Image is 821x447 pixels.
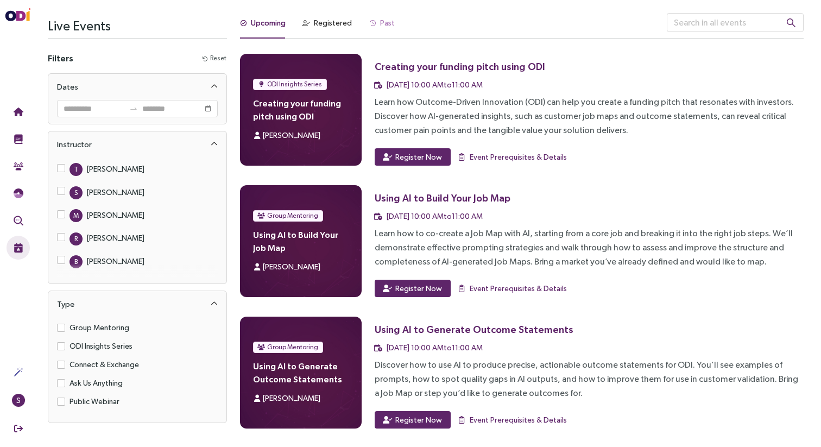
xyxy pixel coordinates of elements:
[48,131,226,158] div: Instructor
[387,212,483,221] span: [DATE] 10:00 AM to 11:00 AM
[7,127,30,151] button: Training
[395,414,442,426] span: Register Now
[263,262,320,271] span: [PERSON_NAME]
[7,154,30,178] button: Community
[202,53,227,64] button: Reset
[7,360,30,384] button: Actions
[7,100,30,124] button: Home
[7,388,30,412] button: S
[7,236,30,260] button: Live Events
[74,232,78,245] span: R
[48,52,73,65] h4: Filters
[87,232,144,244] div: [PERSON_NAME]
[470,414,567,426] span: Event Prerequisites & Details
[7,209,30,232] button: Outcome Validation
[395,151,442,163] span: Register Now
[129,104,138,113] span: to
[314,17,352,29] div: Registered
[87,186,144,198] div: [PERSON_NAME]
[65,322,134,333] span: Group Mentoring
[375,411,451,429] button: Register Now
[267,342,318,352] span: Group Mentoring
[263,131,320,140] span: [PERSON_NAME]
[87,163,144,175] div: [PERSON_NAME]
[87,255,144,267] div: [PERSON_NAME]
[375,358,804,400] div: Discover how to use AI to produce precise, actionable outcome statements for ODI. You’ll see exam...
[253,97,349,123] h4: Creating your funding pitch using ODI
[375,226,804,269] div: Learn how to co-create a Job Map with AI, starting from a core job and breaking it into the right...
[375,323,573,336] div: Using AI to Generate Outcome Statements
[786,18,796,28] span: search
[457,280,567,297] button: Event Prerequisites & Details
[253,228,349,254] h4: Using AI to Build Your Job Map
[14,188,23,198] img: JTBD Needs Framework
[210,53,226,64] span: Reset
[74,255,78,268] span: B
[73,209,79,222] span: M
[14,367,23,377] img: Actions
[387,80,483,89] span: [DATE] 10:00 AM to 11:00 AM
[14,134,23,144] img: Training
[470,282,567,294] span: Event Prerequisites & Details
[65,395,124,407] span: Public Webinar
[57,138,92,151] div: Instructor
[457,148,567,166] button: Event Prerequisites & Details
[251,17,286,29] div: Upcoming
[375,191,510,205] div: Using AI to Build Your Job Map
[16,394,21,407] span: S
[65,358,143,370] span: Connect & Exchange
[57,298,74,311] div: Type
[778,13,805,32] button: search
[375,60,545,73] div: Creating your funding pitch using ODI
[48,13,227,38] h3: Live Events
[48,291,226,317] div: Type
[7,417,30,440] button: Sign Out
[57,80,78,93] div: Dates
[65,377,127,389] span: Ask Us Anything
[14,216,23,225] img: Outcome Validation
[267,210,318,221] span: Group Mentoring
[395,282,442,294] span: Register Now
[267,79,322,90] span: ODI Insights Series
[263,394,320,402] span: [PERSON_NAME]
[74,163,78,176] span: T
[14,243,23,253] img: Live Events
[74,186,78,199] span: S
[48,74,226,100] div: Dates
[87,209,144,221] div: [PERSON_NAME]
[457,411,567,429] button: Event Prerequisites & Details
[380,17,395,29] div: Past
[253,360,349,386] h4: Using AI to Generate Outcome Statements
[375,95,804,137] div: Learn how Outcome-Driven Innovation (ODI) can help you create a funding pitch that resonates with...
[667,13,804,32] input: Search in all events
[470,151,567,163] span: Event Prerequisites & Details
[14,161,23,171] img: Community
[129,104,138,113] span: swap-right
[7,181,30,205] button: Needs Framework
[387,343,483,352] span: [DATE] 10:00 AM to 11:00 AM
[375,280,451,297] button: Register Now
[375,148,451,166] button: Register Now
[65,340,137,352] span: ODI Insights Series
